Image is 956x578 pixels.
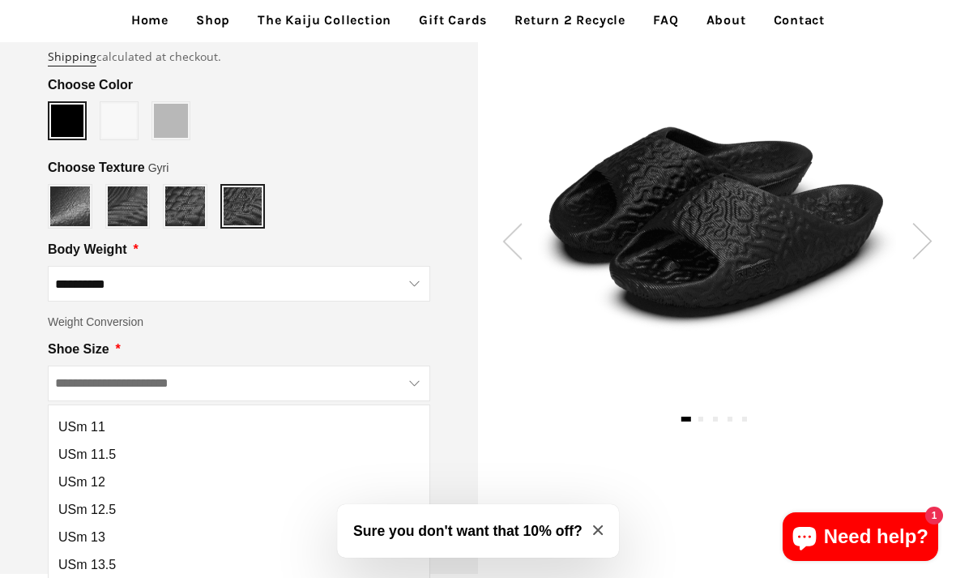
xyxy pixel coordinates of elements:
[49,496,429,524] button: USm 12.5
[778,512,943,565] inbox-online-store-chat: Shopify online store chat
[165,186,205,226] img: https://cdn.shopify.com/s/files/1/2395/9785/files/Texture-Weave.png?v=1740121232
[49,469,429,496] button: USm 12
[49,524,429,551] button: USm 13
[538,109,897,336] img: Gyri-Black
[713,417,718,422] button: 3
[48,266,430,302] input: Body Weight
[48,340,113,359] span: Shoe Size
[48,366,430,401] input: Shoe Size
[224,187,262,225] img: https://cdn.shopify.com/s/files/1/2395/9785/files/Texture-Gyri.png?v=1740121242
[108,186,147,226] img: https://cdn.shopify.com/s/files/1/2395/9785/files/Texture-Eirean.png?v=1740121219
[48,313,143,331] span: Weight Conversion
[48,75,136,95] span: Choose Color
[698,417,703,422] button: 2
[58,420,105,435] span: USm 11
[58,503,116,517] span: USm 12.5
[58,558,116,572] span: USm 13.5
[50,186,90,226] img: https://cdn.shopify.com/s/files/1/2395/9785/files/Texture-Slate.png?v=1740121210
[742,417,747,422] button: 5
[48,158,169,178] span: Choose Texture
[49,441,429,469] button: USm 11.5
[48,48,430,66] div: calculated at checkout.
[912,223,933,259] img: SVG Icon
[58,530,105,545] span: USm 13
[681,417,692,422] button: 1
[728,417,732,422] button: 4
[502,223,523,259] img: SVG Icon
[48,49,96,66] a: Shipping
[48,240,130,259] span: Body Weight
[58,447,116,462] span: USm 11.5
[58,475,105,490] span: USm 12
[49,413,429,441] button: USm 11
[148,161,169,174] span: Gyri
